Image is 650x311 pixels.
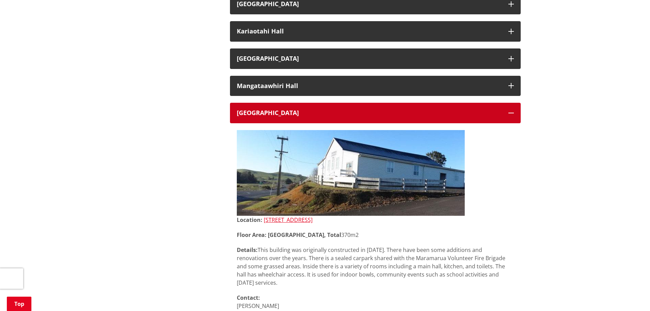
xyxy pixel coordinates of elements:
button: Mangataawhiri Hall [230,76,521,96]
h3: [GEOGRAPHIC_DATA] [237,110,502,116]
p: 370m2 [237,231,514,239]
h3: Kariaotahi Hall [237,28,502,35]
button: Kariaotahi Hall [230,21,521,42]
a: Top [7,297,31,311]
button: [GEOGRAPHIC_DATA] [230,48,521,69]
strong: Contact: [237,294,260,301]
strong: Location: [237,216,262,224]
iframe: Messenger Launcher [619,282,643,307]
a: [STREET_ADDRESS] [264,216,313,224]
p: This building was originally constructed in [DATE]. There have been some additions and renovation... [237,246,514,287]
button: [GEOGRAPHIC_DATA] [230,103,521,123]
strong: Floor Area: [GEOGRAPHIC_DATA], Total [237,231,341,239]
img: Maramarua-Hal-2l [237,130,465,216]
strong: Details: [237,246,258,254]
h3: [GEOGRAPHIC_DATA] [237,1,502,8]
h3: Mangataawhiri Hall [237,83,502,89]
h3: [GEOGRAPHIC_DATA] [237,55,502,62]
